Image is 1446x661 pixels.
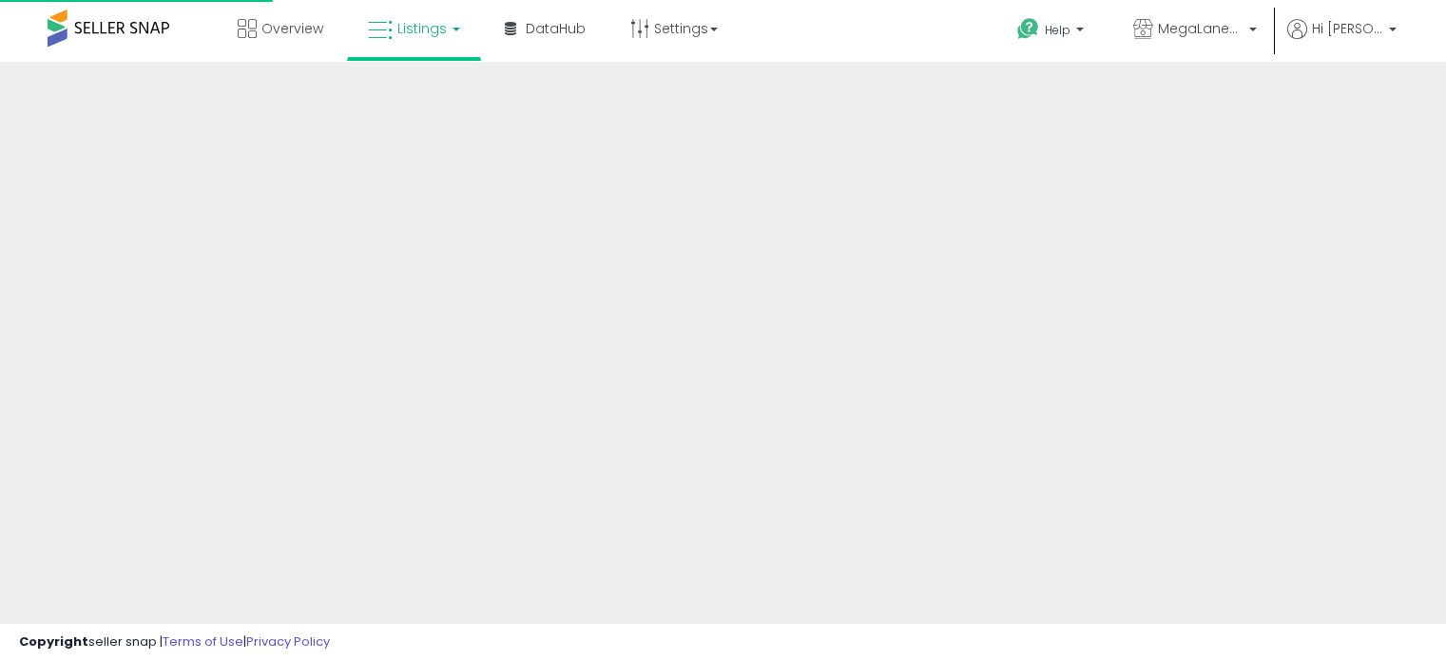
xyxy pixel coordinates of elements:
div: seller snap | | [19,633,330,651]
a: Help [1002,3,1103,62]
strong: Copyright [19,632,88,651]
i: Get Help [1016,17,1040,41]
a: Privacy Policy [246,632,330,651]
a: Terms of Use [163,632,243,651]
a: Hi [PERSON_NAME] [1287,19,1397,62]
span: Listings [397,19,447,38]
span: DataHub [526,19,586,38]
span: Hi [PERSON_NAME] [1312,19,1383,38]
span: Overview [261,19,323,38]
span: Help [1045,22,1070,38]
span: MegaLanes Distribution [1158,19,1244,38]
